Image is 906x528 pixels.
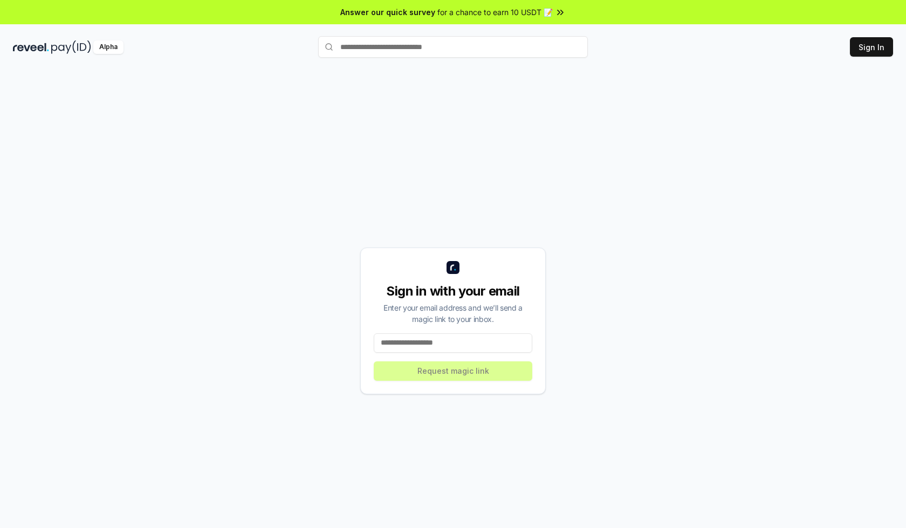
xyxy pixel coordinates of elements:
[51,40,91,54] img: pay_id
[850,37,893,57] button: Sign In
[374,283,532,300] div: Sign in with your email
[437,6,553,18] span: for a chance to earn 10 USDT 📝
[13,40,49,54] img: reveel_dark
[93,40,123,54] div: Alpha
[374,302,532,325] div: Enter your email address and we’ll send a magic link to your inbox.
[447,261,459,274] img: logo_small
[340,6,435,18] span: Answer our quick survey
